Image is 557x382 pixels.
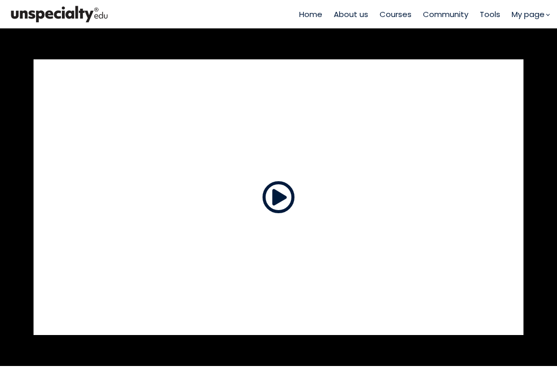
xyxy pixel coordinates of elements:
a: Community [423,8,468,20]
a: About us [334,8,368,20]
a: Courses [380,8,412,20]
span: My page [512,8,545,20]
a: Tools [480,8,500,20]
img: bc390a18feecddb333977e298b3a00a1.png [8,4,111,25]
a: Home [299,8,322,20]
a: My page [512,8,549,20]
